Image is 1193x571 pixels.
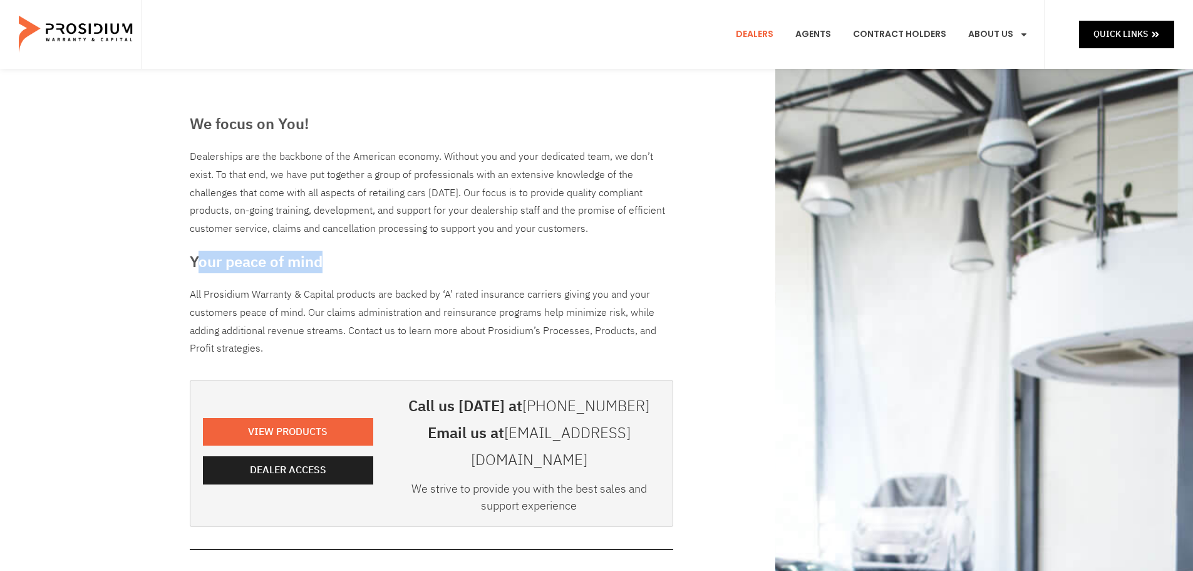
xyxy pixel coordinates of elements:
a: Quick Links [1079,21,1174,48]
span: Quick Links [1093,26,1148,42]
a: Agents [786,11,840,58]
nav: Menu [726,11,1038,58]
div: We strive to provide you with the best sales and support experience [398,480,660,520]
p: All Prosidium Warranty & Capital products are backed by ‘A’ rated insurance carriers giving you a... [190,286,673,358]
h3: Email us at [398,420,660,474]
a: [EMAIL_ADDRESS][DOMAIN_NAME] [471,422,631,471]
span: View Products [248,423,328,441]
h3: We focus on You! [190,113,673,135]
div: Dealerships are the backbone of the American economy. Without you and your dedicated team, we don... [190,148,673,238]
a: [PHONE_NUMBER] [522,395,649,417]
a: View Products [203,418,373,446]
h3: Your peace of mind [190,251,673,273]
h3: Call us [DATE] at [398,393,660,420]
a: Dealers [726,11,783,58]
a: About Us [959,11,1038,58]
span: Dealer Access [250,461,326,479]
a: Contract Holders [844,11,956,58]
span: Last Name [242,1,281,11]
a: Dealer Access [203,456,373,485]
